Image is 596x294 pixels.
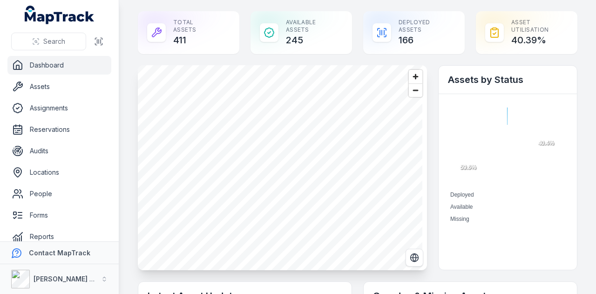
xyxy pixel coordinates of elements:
a: Assignments [7,99,111,117]
a: MapTrack [25,6,95,24]
a: Assets [7,77,111,96]
a: Forms [7,206,111,225]
strong: Contact MapTrack [29,249,90,257]
a: Locations [7,163,111,182]
span: Search [43,37,65,46]
button: Search [11,33,86,50]
span: Deployed [450,191,474,198]
button: Zoom out [409,83,422,97]
h2: Assets by Status [448,73,568,86]
span: Available [450,204,473,210]
button: Zoom in [409,70,422,83]
a: Dashboard [7,56,111,75]
canvas: Map [138,65,422,270]
span: Missing [450,216,469,222]
a: Reports [7,227,111,246]
strong: [PERSON_NAME] Group [34,275,110,283]
a: Reservations [7,120,111,139]
a: Audits [7,142,111,160]
a: People [7,185,111,203]
button: Switch to Satellite View [406,249,423,267]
